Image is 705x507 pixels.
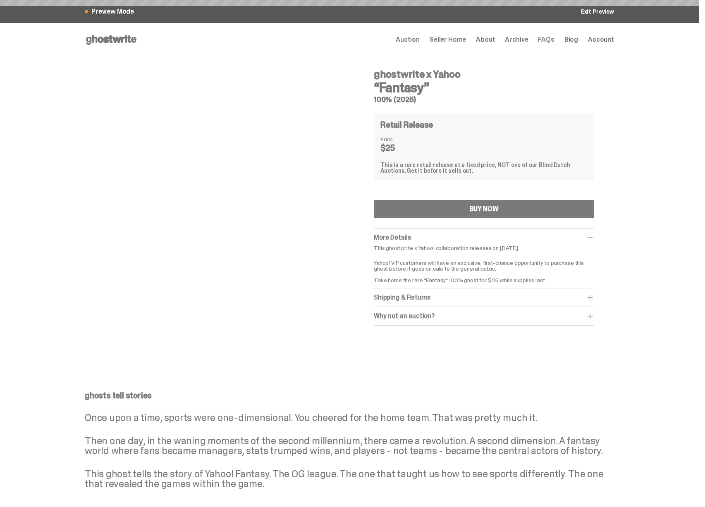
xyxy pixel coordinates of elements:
a: Exit Preview [581,9,614,14]
dd: $25 [380,144,422,152]
a: FAQs [538,36,554,43]
a: Account [588,36,614,43]
div: Shipping & Returns [374,293,594,302]
button: BUY NOW [374,200,594,218]
h4: Retail Release [380,121,433,129]
span: Preview Mode [91,8,134,15]
div: BUY NOW [470,206,499,212]
span: More Details [374,233,411,242]
p: Yahoo! VIP customers will have an exclusive, first-chance opportunity to purchase this ghost befo... [374,254,594,283]
h4: ghostwrite x Yahoo [374,69,594,79]
div: This is a rare retail release at a fixed price, NOT one of our Blind Dutch Auctions. [380,162,588,174]
p: ghosts tell stories [85,391,614,400]
p: Once upon a time, sports were one-dimensional. You cheered for the home team. That was pretty muc... [85,413,614,423]
a: Blog [564,36,578,43]
p: This ghostwrite x Yahoo! collaboration releases on [DATE]. [374,245,594,251]
a: Archive [505,36,528,43]
h5: 100% (2025) [374,96,594,103]
a: Auction [396,36,420,43]
a: About [476,36,495,43]
div: Why not an auction? [374,312,594,320]
p: This ghost tells the story of Yahoo! Fantasy. The OG league. The one that taught us how to see sp... [85,469,614,489]
dt: Price [380,136,422,142]
h3: “Fantasy” [374,81,594,94]
p: Then one day, in the waning moments of the second millennium, there came a revolution. A second d... [85,436,614,456]
span: Get it before it sells out. [406,167,473,174]
a: Seller Home [430,36,466,43]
